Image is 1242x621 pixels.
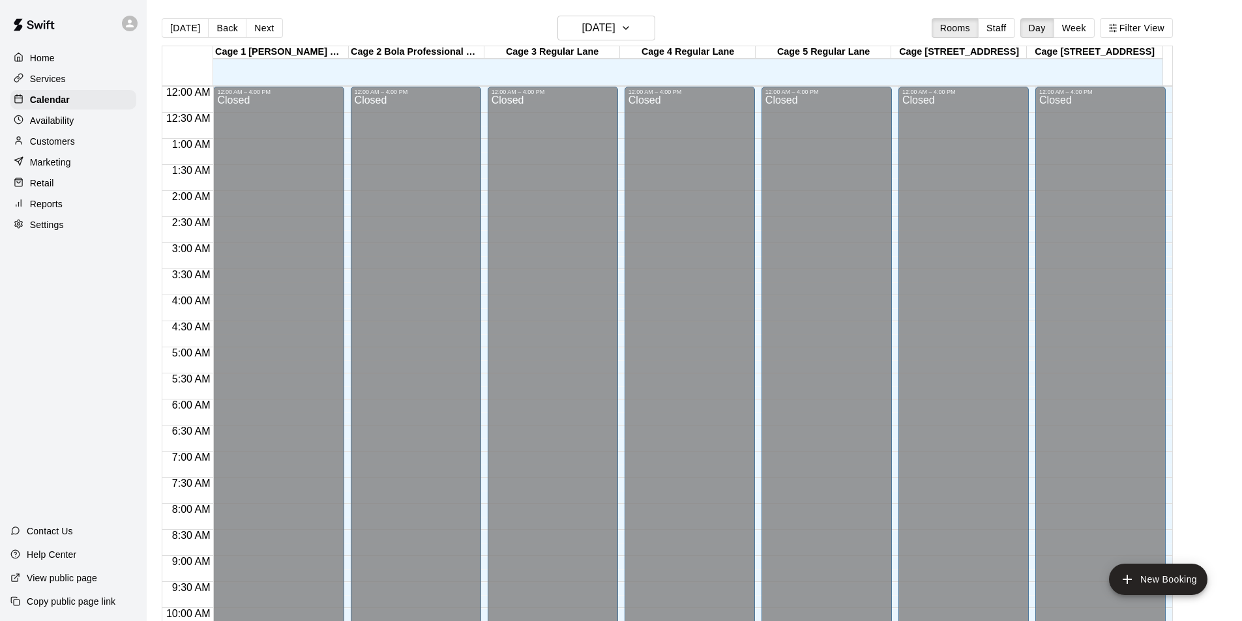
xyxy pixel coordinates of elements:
button: Rooms [932,18,979,38]
span: 3:30 AM [169,269,214,280]
a: Calendar [10,90,136,109]
p: Availability [30,114,74,127]
div: Cage [STREET_ADDRESS] [891,46,1027,59]
span: 5:00 AM [169,347,214,358]
p: Services [30,72,66,85]
div: Cage 1 [PERSON_NAME] Machine [213,46,349,59]
div: 12:00 AM – 4:00 PM [765,89,888,95]
p: Home [30,51,55,65]
a: Settings [10,215,136,235]
p: Copy public page link [27,595,115,608]
p: Settings [30,218,64,231]
p: Marketing [30,156,71,169]
p: Retail [30,177,54,190]
button: [DATE] [162,18,209,38]
a: Availability [10,111,136,130]
span: 2:30 AM [169,217,214,228]
span: 1:00 AM [169,139,214,150]
a: Reports [10,194,136,214]
span: 5:30 AM [169,373,214,384]
div: 12:00 AM – 4:00 PM [492,89,614,95]
button: Filter View [1100,18,1173,38]
span: 2:00 AM [169,191,214,202]
p: Reports [30,197,63,210]
span: 10:00 AM [163,608,214,619]
p: View public page [27,571,97,585]
span: 8:00 AM [169,504,214,515]
div: 12:00 AM – 4:00 PM [902,89,1025,95]
a: Retail [10,173,136,193]
span: 7:30 AM [169,478,214,489]
span: 7:00 AM [169,452,214,463]
div: Cage 4 Regular Lane [620,46,756,59]
p: Help Center [27,548,76,561]
span: 8:30 AM [169,530,214,541]
button: Staff [978,18,1015,38]
span: 6:00 AM [169,399,214,411]
div: 12:00 AM – 4:00 PM [1039,89,1162,95]
a: Services [10,69,136,89]
span: 9:30 AM [169,582,214,593]
div: Cage 5 Regular Lane [756,46,891,59]
span: 4:00 AM [169,295,214,306]
h6: [DATE] [582,19,615,37]
p: Customers [30,135,75,148]
button: Next [246,18,282,38]
span: 1:30 AM [169,165,214,176]
a: Marketing [10,152,136,172]
a: Home [10,48,136,68]
div: Cage 2 Bola Professional Machine [349,46,484,59]
span: 12:00 AM [163,87,214,98]
span: 3:00 AM [169,243,214,254]
button: Day [1020,18,1054,38]
a: Customers [10,132,136,151]
div: Cage [STREET_ADDRESS] [1027,46,1162,59]
button: [DATE] [557,16,655,40]
span: 4:30 AM [169,321,214,332]
div: 12:00 AM – 4:00 PM [217,89,340,95]
span: 9:00 AM [169,556,214,567]
button: Week [1054,18,1095,38]
div: Cage 3 Regular Lane [484,46,620,59]
span: 12:30 AM [163,113,214,124]
p: Contact Us [27,525,73,538]
span: 6:30 AM [169,426,214,437]
div: 12:00 AM – 4:00 PM [355,89,477,95]
p: Calendar [30,93,70,106]
div: 12:00 AM – 4:00 PM [628,89,751,95]
button: Back [208,18,246,38]
button: add [1109,564,1207,595]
